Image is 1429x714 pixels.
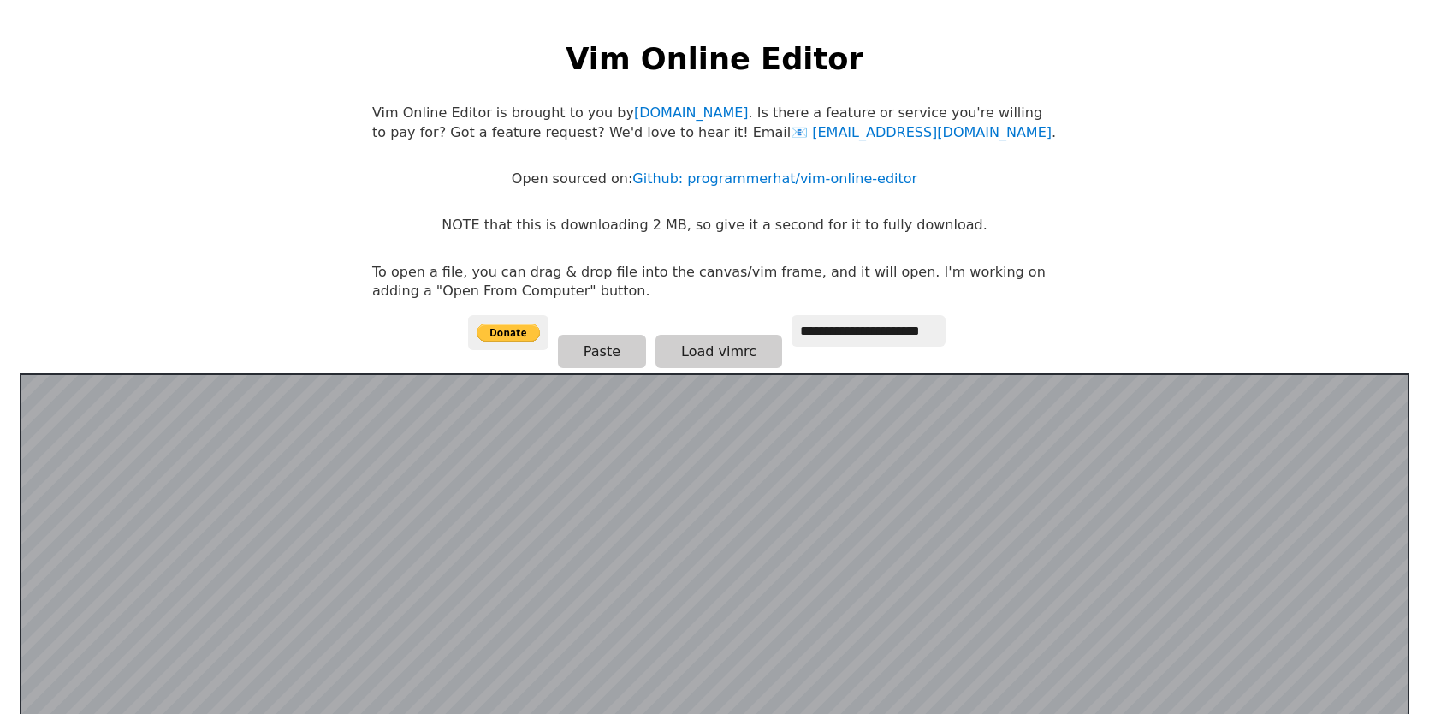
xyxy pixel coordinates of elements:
[632,170,917,187] a: Github: programmerhat/vim-online-editor
[512,170,917,188] p: Open sourced on:
[634,104,749,121] a: [DOMAIN_NAME]
[655,335,782,368] button: Load vimrc
[372,263,1057,301] p: To open a file, you can drag & drop file into the canvas/vim frame, and it will open. I'm working...
[791,124,1052,140] a: [EMAIL_ADDRESS][DOMAIN_NAME]
[558,335,646,368] button: Paste
[566,38,863,80] h1: Vim Online Editor
[372,104,1057,142] p: Vim Online Editor is brought to you by . Is there a feature or service you're willing to pay for?...
[442,216,987,235] p: NOTE that this is downloading 2 MB, so give it a second for it to fully download.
